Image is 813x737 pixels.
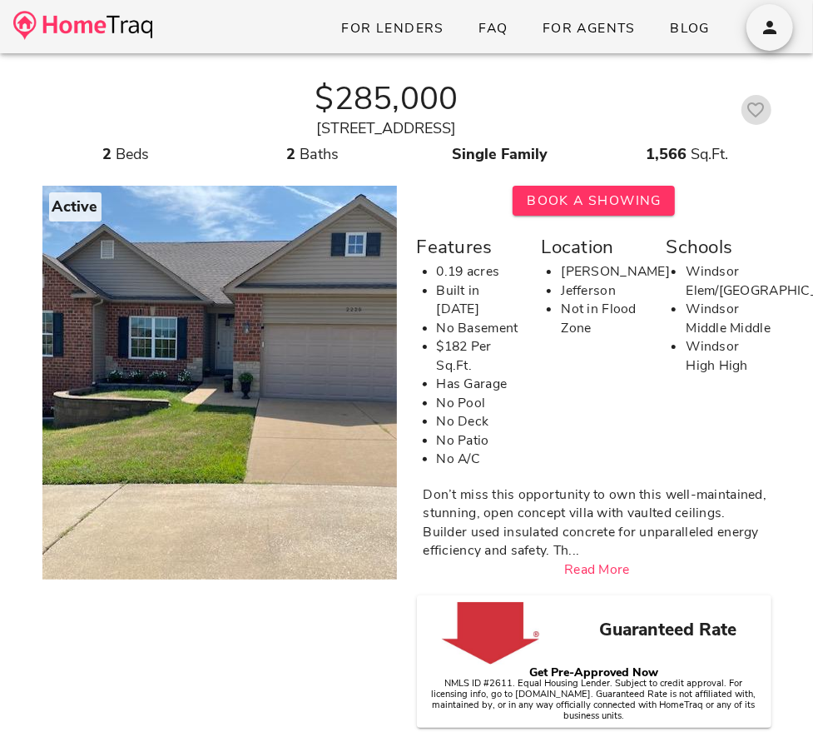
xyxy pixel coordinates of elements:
[52,197,98,217] strong: Active
[666,232,771,262] div: Schools
[42,117,731,140] div: [STREET_ADDRESS]
[528,13,649,43] a: For Agents
[437,394,522,413] li: No Pool
[432,677,756,722] small: NMLS ID #2611. Equal Housing Lender. Subject to credit approval. For licensing info, go to [DOMAI...
[561,281,646,301] li: Jefferson
[564,560,630,579] a: Read More
[574,617,761,644] h3: Guaranteed Rate
[529,665,658,680] strong: Get Pre-Approved Now
[686,300,771,337] li: Windsor Middle Middle
[686,337,771,375] li: Windsor High High
[513,186,675,216] button: Book A Showing
[437,262,522,281] li: 0.19 acres
[424,486,771,560] div: Don’t miss this opportunity to own this well-maintained, stunning, open concept villa with vaulte...
[437,450,522,469] li: No A/C
[526,192,662,210] span: Book A Showing
[542,19,636,37] span: For Agents
[730,657,813,737] iframe: Chat Widget
[315,77,458,121] strong: $285,000
[300,144,340,164] span: Baths
[647,144,687,164] strong: 1,566
[437,412,522,431] li: No Deck
[417,232,522,262] div: Features
[437,319,522,338] li: No Basement
[464,13,522,43] a: FAQ
[437,281,522,319] li: Built in [DATE]
[327,13,458,43] a: For Lenders
[437,375,522,394] li: Has Garage
[561,262,646,281] li: [PERSON_NAME]
[116,144,149,164] span: Beds
[427,595,761,728] a: Guaranteed Rate Get Pre-Approved NowNMLS ID #2611. Equal Housing Lender. Subject to credit approv...
[287,144,296,164] strong: 2
[340,19,444,37] span: For Lenders
[669,19,710,37] span: Blog
[686,262,771,300] li: Windsor Elem/[GEOGRAPHIC_DATA]
[437,431,522,451] li: No Patio
[692,144,729,164] span: Sq.Ft.
[102,144,112,164] strong: 2
[437,337,522,375] li: $182 Per Sq.Ft.
[13,11,152,40] img: desktop-logo.34a1112.png
[569,541,580,560] span: ...
[561,300,646,337] li: Not in Flood Zone
[656,13,723,43] a: Blog
[453,144,548,164] strong: Single Family
[541,232,646,262] div: Location
[478,19,508,37] span: FAQ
